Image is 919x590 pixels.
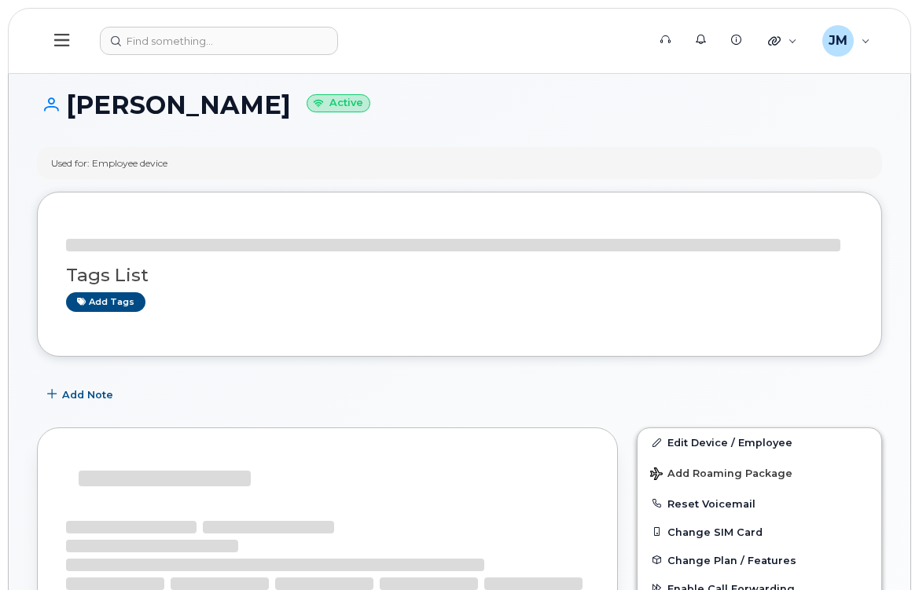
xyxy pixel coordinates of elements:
a: Edit Device / Employee [638,428,881,456]
small: Active [307,94,370,112]
a: Add tags [66,292,145,312]
button: Change Plan / Features [638,546,881,574]
div: Used for: Employee device [51,156,167,170]
h3: Tags List [66,266,853,285]
button: Add Note [37,380,127,409]
button: Add Roaming Package [638,456,881,489]
button: Reset Voicemail [638,489,881,518]
button: Change SIM Card [638,518,881,546]
span: Add Note [62,387,113,402]
h1: [PERSON_NAME] [37,91,882,119]
span: Change Plan / Features [667,554,796,566]
span: Add Roaming Package [650,467,792,482]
